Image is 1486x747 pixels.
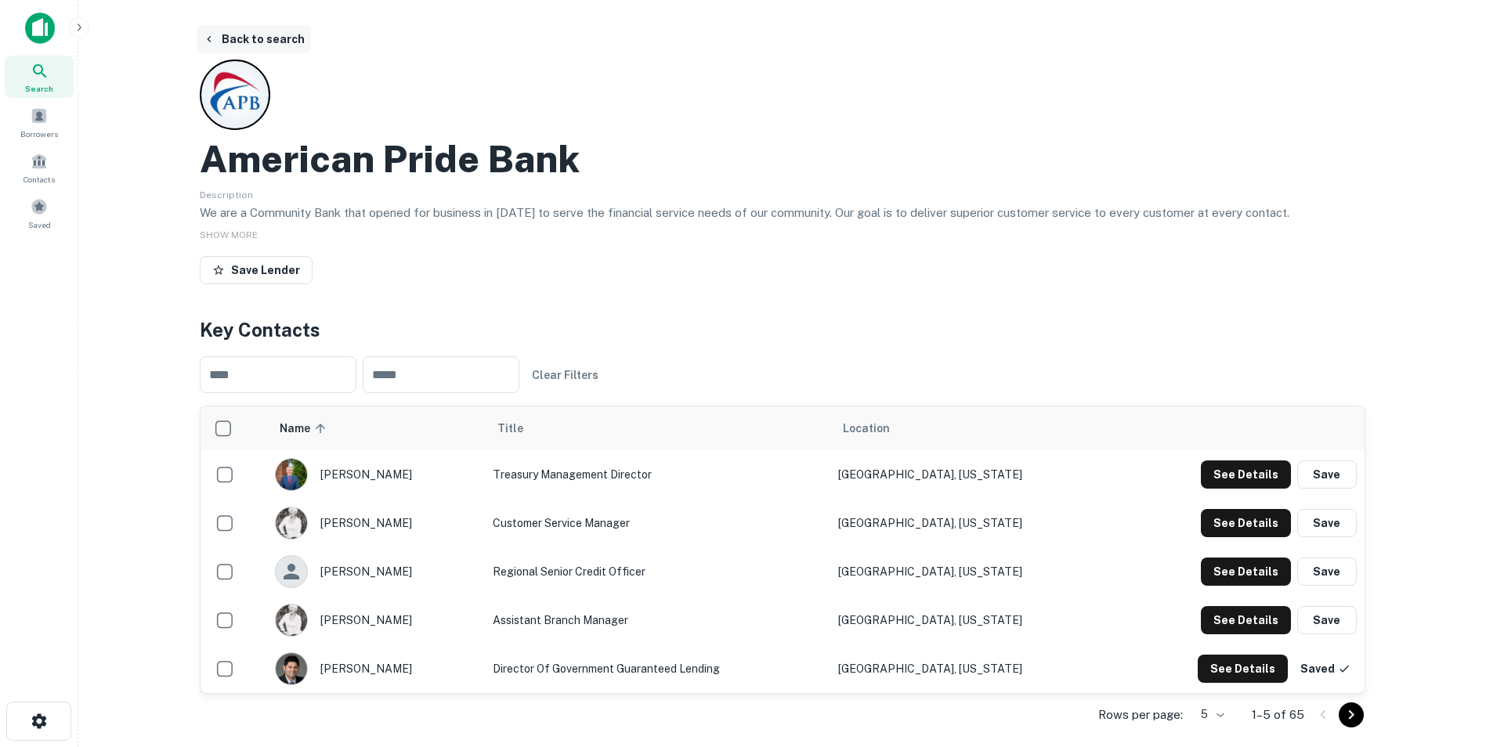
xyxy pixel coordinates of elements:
[1297,460,1357,489] button: Save
[830,499,1115,547] td: [GEOGRAPHIC_DATA], [US_STATE]
[830,644,1115,693] td: [GEOGRAPHIC_DATA], [US_STATE]
[1198,655,1288,683] button: See Details
[20,128,58,140] span: Borrowers
[28,218,51,231] span: Saved
[485,596,831,644] td: Assistant Branch Manager
[276,604,307,636] img: 1561556592441
[1294,655,1357,683] button: Saved
[1201,558,1291,586] button: See Details
[200,189,253,200] span: Description
[276,507,307,539] img: 1561556592441
[830,547,1115,596] td: [GEOGRAPHIC_DATA], [US_STATE]
[197,25,311,53] button: Back to search
[497,419,544,438] span: Title
[485,547,831,596] td: Regional Senior Credit Officer
[200,256,313,284] button: Save Lender
[280,419,331,438] span: Name
[485,499,831,547] td: Customer Service Manager
[1408,622,1486,697] iframe: Chat Widget
[843,419,890,438] span: Location
[1201,606,1291,634] button: See Details
[275,507,477,539] div: [PERSON_NAME]
[1339,702,1364,727] button: Go to next page
[200,136,580,182] h2: American Pride Bank
[1297,558,1357,586] button: Save
[1297,509,1357,537] button: Save
[1297,606,1357,634] button: Save
[830,596,1115,644] td: [GEOGRAPHIC_DATA], [US_STATE]
[24,173,55,186] span: Contacts
[485,450,831,499] td: Treasury Management Director
[200,316,1365,344] h4: Key Contacts
[830,406,1115,450] th: Location
[275,555,477,588] div: [PERSON_NAME]
[1189,703,1227,726] div: 5
[200,229,258,240] span: SHOW MORE
[201,406,1365,693] div: scrollable content
[1201,509,1291,537] button: See Details
[485,406,831,450] th: Title
[200,204,1365,222] p: We are a Community Bank that opened for business in [DATE] to serve the financial service needs o...
[1098,705,1183,724] p: Rows per page:
[276,459,307,490] img: 1725543884854
[830,450,1115,499] td: [GEOGRAPHIC_DATA], [US_STATE]
[5,192,74,234] a: Saved
[526,361,605,389] button: Clear Filters
[1252,705,1304,724] p: 1–5 of 65
[25,82,53,95] span: Search
[5,101,74,143] a: Borrowers
[275,604,477,637] div: [PERSON_NAME]
[25,13,55,44] img: capitalize-icon.png
[485,644,831,693] td: Director of Government Guaranteed Lending
[5,56,74,98] a: Search
[267,406,485,450] th: Name
[276,653,307,684] img: 1516456273156
[275,652,477,685] div: [PERSON_NAME]
[5,146,74,189] a: Contacts
[1201,460,1291,489] button: See Details
[275,458,477,491] div: [PERSON_NAME]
